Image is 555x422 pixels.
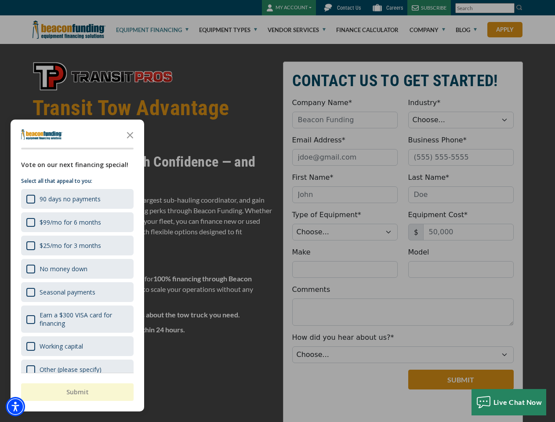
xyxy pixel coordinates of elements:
[21,259,134,279] div: No money down
[493,398,542,406] span: Live Chat Now
[21,360,134,379] div: Other (please specify)
[40,365,102,374] div: Other (please specify)
[21,236,134,255] div: $25/mo for 3 months
[121,126,139,143] button: Close the survey
[40,241,101,250] div: $25/mo for 3 months
[40,311,128,327] div: Earn a $300 VISA card for financing
[11,120,144,411] div: Survey
[40,218,101,226] div: $99/mo for 6 months
[40,195,101,203] div: 90 days no payments
[40,342,83,350] div: Working capital
[21,383,134,401] button: Submit
[21,282,134,302] div: Seasonal payments
[21,177,134,186] p: Select all that appeal to you:
[40,288,95,296] div: Seasonal payments
[40,265,87,273] div: No money down
[21,336,134,356] div: Working capital
[472,389,547,415] button: Live Chat Now
[21,160,134,170] div: Vote on our next financing special!
[6,397,25,416] div: Accessibility Menu
[21,306,134,333] div: Earn a $300 VISA card for financing
[21,129,62,140] img: Company logo
[21,212,134,232] div: $99/mo for 6 months
[21,189,134,209] div: 90 days no payments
